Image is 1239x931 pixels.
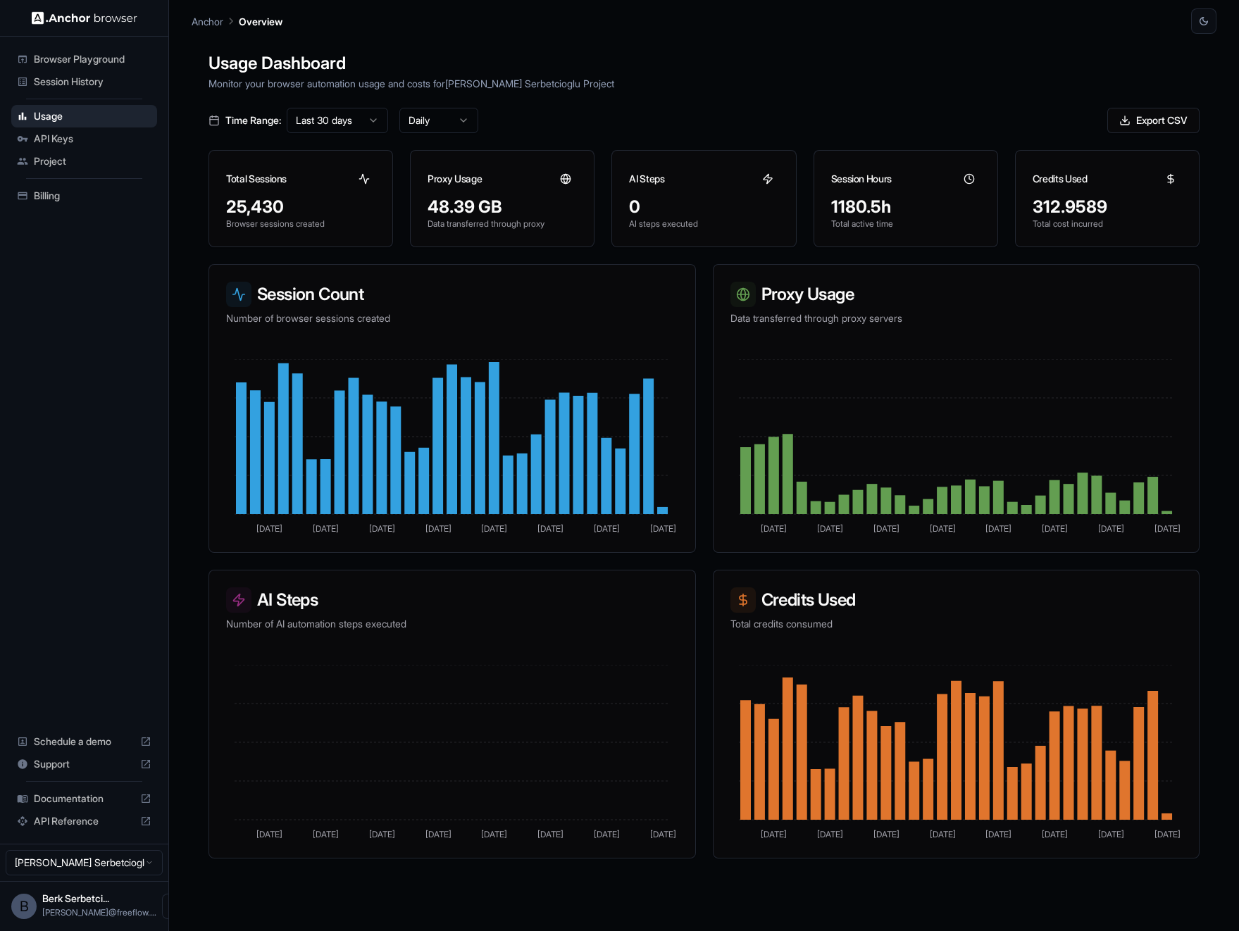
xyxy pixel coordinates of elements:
[594,829,620,839] tspan: [DATE]
[629,196,778,218] div: 0
[34,109,151,123] span: Usage
[192,13,282,29] nav: breadcrumb
[34,52,151,66] span: Browser Playground
[11,185,157,207] div: Billing
[34,792,135,806] span: Documentation
[34,757,135,771] span: Support
[226,196,375,218] div: 25,430
[1097,829,1123,839] tspan: [DATE]
[481,523,507,534] tspan: [DATE]
[730,311,1183,325] p: Data transferred through proxy servers
[42,907,156,918] span: berk@freeflow.dev
[313,523,339,534] tspan: [DATE]
[34,132,151,146] span: API Keys
[1097,523,1123,534] tspan: [DATE]
[428,196,577,218] div: 48.39 GB
[1033,218,1182,230] p: Total cost incurred
[34,735,135,749] span: Schedule a demo
[11,150,157,173] div: Project
[208,76,1200,91] p: Monitor your browser automation usage and costs for [PERSON_NAME] Serbetcioglu Project
[537,523,564,534] tspan: [DATE]
[11,753,157,775] div: Support
[629,218,778,230] p: AI steps executed
[1033,196,1182,218] div: 312.9589
[761,829,787,839] tspan: [DATE]
[1042,523,1068,534] tspan: [DATE]
[425,523,452,534] tspan: [DATE]
[369,523,395,534] tspan: [DATE]
[226,617,678,631] p: Number of AI automation steps executed
[11,70,157,93] div: Session History
[42,892,109,904] span: Berk Serbetcioglu
[817,523,843,534] tspan: [DATE]
[1042,829,1068,839] tspan: [DATE]
[11,894,37,919] div: B
[226,172,287,186] h3: Total Sessions
[34,154,151,168] span: Project
[226,218,375,230] p: Browser sessions created
[985,829,1011,839] tspan: [DATE]
[313,829,339,839] tspan: [DATE]
[225,113,281,127] span: Time Range:
[929,523,955,534] tspan: [DATE]
[1154,523,1180,534] tspan: [DATE]
[873,829,899,839] tspan: [DATE]
[761,523,787,534] tspan: [DATE]
[11,787,157,810] div: Documentation
[226,311,678,325] p: Number of browser sessions created
[425,829,452,839] tspan: [DATE]
[650,523,676,534] tspan: [DATE]
[929,829,955,839] tspan: [DATE]
[985,523,1011,534] tspan: [DATE]
[256,829,282,839] tspan: [DATE]
[831,218,980,230] p: Total active time
[831,196,980,218] div: 1180.5h
[428,218,577,230] p: Data transferred through proxy
[11,105,157,127] div: Usage
[730,587,1183,613] h3: Credits Used
[11,730,157,753] div: Schedule a demo
[226,282,678,307] h3: Session Count
[428,172,482,186] h3: Proxy Usage
[831,172,892,186] h3: Session Hours
[730,282,1183,307] h3: Proxy Usage
[650,829,676,839] tspan: [DATE]
[11,48,157,70] div: Browser Playground
[369,829,395,839] tspan: [DATE]
[873,523,899,534] tspan: [DATE]
[11,810,157,832] div: API Reference
[11,127,157,150] div: API Keys
[256,523,282,534] tspan: [DATE]
[1154,829,1180,839] tspan: [DATE]
[226,587,678,613] h3: AI Steps
[34,189,151,203] span: Billing
[481,829,507,839] tspan: [DATE]
[817,829,843,839] tspan: [DATE]
[239,14,282,29] p: Overview
[594,523,620,534] tspan: [DATE]
[730,617,1183,631] p: Total credits consumed
[192,14,223,29] p: Anchor
[34,75,151,89] span: Session History
[1033,172,1088,186] h3: Credits Used
[537,829,564,839] tspan: [DATE]
[1107,108,1200,133] button: Export CSV
[162,894,187,919] button: Open menu
[629,172,664,186] h3: AI Steps
[34,814,135,828] span: API Reference
[208,51,1200,76] h1: Usage Dashboard
[32,11,137,25] img: Anchor Logo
